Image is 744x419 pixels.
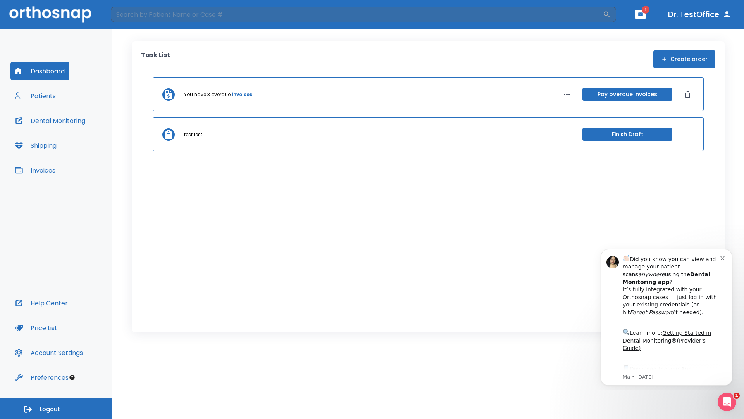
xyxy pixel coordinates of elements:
[184,91,231,98] p: You have 3 overdue
[734,393,740,399] span: 1
[131,12,138,18] button: Dismiss notification
[141,50,170,68] p: Task List
[232,91,252,98] a: invoices
[9,6,91,22] img: Orthosnap
[682,88,694,101] button: Dismiss
[111,7,603,22] input: Search by Patient Name or Case #
[10,87,60,105] button: Patients
[582,88,672,101] button: Pay overdue invoices
[34,132,131,139] p: Message from Ma, sent 7w ago
[642,6,649,14] span: 1
[34,122,131,161] div: Download the app: | ​ Let us know if you need help getting started!
[184,131,202,138] p: test test
[10,161,60,180] button: Invoices
[69,374,76,381] div: Tooltip anchor
[10,343,88,362] button: Account Settings
[10,62,69,80] button: Dashboard
[10,111,90,130] button: Dental Monitoring
[10,319,62,337] button: Price List
[34,124,103,138] a: App Store
[40,405,60,414] span: Logout
[653,50,715,68] button: Create order
[10,368,73,387] button: Preferences
[10,136,61,155] button: Shipping
[718,393,736,411] iframe: Intercom live chat
[589,242,744,390] iframe: Intercom notifications message
[582,128,672,141] button: Finish Draft
[665,7,735,21] button: Dr. TestOffice
[10,294,72,312] button: Help Center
